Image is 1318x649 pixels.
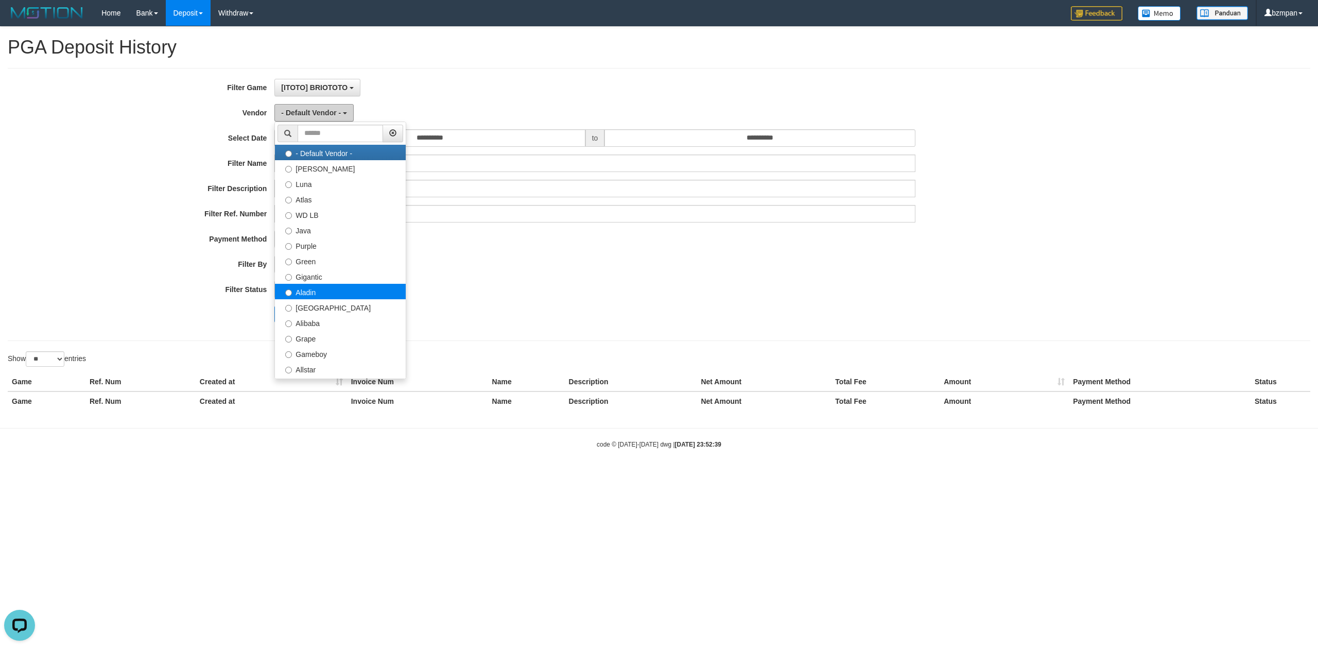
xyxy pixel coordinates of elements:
[347,372,488,391] th: Invoice Num
[285,351,292,358] input: Gameboy
[275,315,406,330] label: Alibaba
[8,372,85,391] th: Game
[275,207,406,222] label: WD LB
[675,441,721,448] strong: [DATE] 23:52:39
[697,372,831,391] th: Net Amount
[285,320,292,327] input: Alibaba
[275,377,406,392] label: Xtr
[488,372,565,391] th: Name
[585,129,605,147] span: to
[347,391,488,411] th: Invoice Num
[697,391,831,411] th: Net Amount
[285,150,292,157] input: - Default Vendor -
[196,391,347,411] th: Created at
[285,305,292,312] input: [GEOGRAPHIC_DATA]
[831,391,940,411] th: Total Fee
[285,367,292,373] input: Allstar
[1069,372,1251,391] th: Payment Method
[565,391,697,411] th: Description
[285,197,292,203] input: Atlas
[275,330,406,346] label: Grape
[275,361,406,377] label: Allstar
[8,37,1310,58] h1: PGA Deposit History
[831,372,940,391] th: Total Fee
[196,372,347,391] th: Created at
[274,79,360,96] button: [ITOTO] BRIOTOTO
[275,268,406,284] label: Gigantic
[8,391,85,411] th: Game
[285,289,292,296] input: Aladin
[597,441,721,448] small: code © [DATE]-[DATE] dwg |
[1071,6,1122,21] img: Feedback.jpg
[275,222,406,237] label: Java
[285,336,292,343] input: Grape
[285,228,292,234] input: Java
[8,5,86,21] img: MOTION_logo.png
[4,4,35,35] button: Open LiveChat chat widget
[275,145,406,160] label: - Default Vendor -
[275,253,406,268] label: Green
[275,284,406,299] label: Aladin
[274,104,354,122] button: - Default Vendor -
[26,351,64,367] select: Showentries
[275,299,406,315] label: [GEOGRAPHIC_DATA]
[85,391,196,411] th: Ref. Num
[940,372,1069,391] th: Amount
[275,176,406,191] label: Luna
[1196,6,1248,20] img: panduan.png
[1251,372,1310,391] th: Status
[285,166,292,173] input: [PERSON_NAME]
[1251,391,1310,411] th: Status
[488,391,565,411] th: Name
[565,372,697,391] th: Description
[275,237,406,253] label: Purple
[85,372,196,391] th: Ref. Num
[275,346,406,361] label: Gameboy
[285,181,292,188] input: Luna
[1138,6,1181,21] img: Button%20Memo.svg
[940,391,1069,411] th: Amount
[285,243,292,250] input: Purple
[285,212,292,219] input: WD LB
[1069,391,1251,411] th: Payment Method
[275,191,406,207] label: Atlas
[281,109,341,117] span: - Default Vendor -
[275,160,406,176] label: [PERSON_NAME]
[281,83,348,92] span: [ITOTO] BRIOTOTO
[285,274,292,281] input: Gigantic
[8,351,86,367] label: Show entries
[285,259,292,265] input: Green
